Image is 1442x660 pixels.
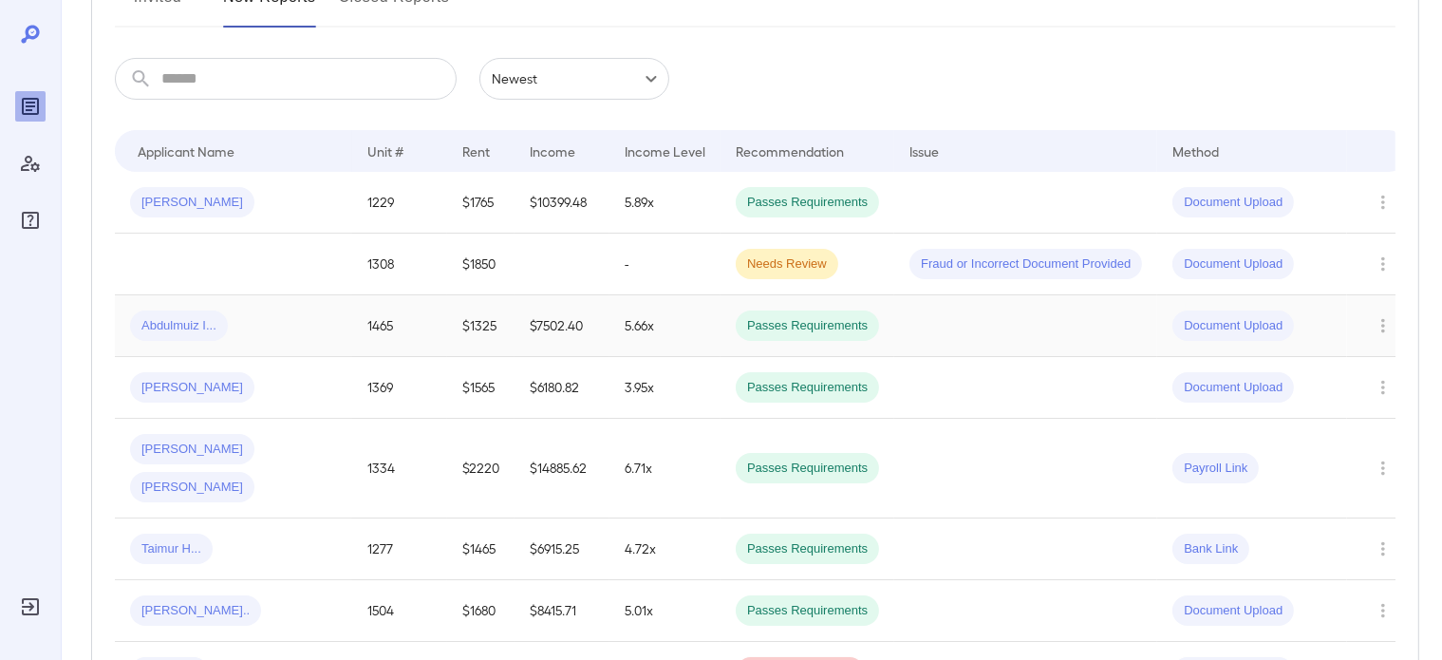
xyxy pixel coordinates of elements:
[736,379,879,397] span: Passes Requirements
[447,580,515,642] td: $1680
[736,317,879,335] span: Passes Requirements
[1172,460,1259,478] span: Payroll Link
[447,419,515,519] td: $2220
[130,602,261,620] span: [PERSON_NAME]..
[609,580,721,642] td: 5.01x
[736,460,879,478] span: Passes Requirements
[447,172,515,234] td: $1765
[609,357,721,419] td: 3.95x
[609,419,721,519] td: 6.71x
[736,194,879,212] span: Passes Requirements
[352,580,447,642] td: 1504
[479,58,669,100] div: Newest
[909,140,940,162] div: Issue
[1172,194,1294,212] span: Document Upload
[1172,140,1219,162] div: Method
[15,91,46,122] div: Reports
[1368,595,1398,626] button: Row Actions
[130,441,254,459] span: [PERSON_NAME]
[130,479,254,497] span: [PERSON_NAME]
[1368,311,1398,341] button: Row Actions
[352,519,447,580] td: 1277
[625,140,705,162] div: Income Level
[1368,249,1398,279] button: Row Actions
[609,234,721,295] td: -
[352,419,447,519] td: 1334
[130,540,213,558] span: Taimur H...
[515,519,609,580] td: $6915.25
[352,234,447,295] td: 1308
[138,140,234,162] div: Applicant Name
[15,205,46,236] div: FAQ
[736,602,879,620] span: Passes Requirements
[515,172,609,234] td: $10399.48
[1172,317,1294,335] span: Document Upload
[515,295,609,357] td: $7502.40
[1172,602,1294,620] span: Document Upload
[462,140,493,162] div: Rent
[447,234,515,295] td: $1850
[130,317,228,335] span: Abdulmuiz I...
[609,172,721,234] td: 5.89x
[609,295,721,357] td: 5.66x
[736,255,838,273] span: Needs Review
[736,140,844,162] div: Recommendation
[130,379,254,397] span: [PERSON_NAME]
[352,172,447,234] td: 1229
[515,357,609,419] td: $6180.82
[15,592,46,622] div: Log Out
[515,580,609,642] td: $8415.71
[1172,255,1294,273] span: Document Upload
[909,255,1142,273] span: Fraud or Incorrect Document Provided
[367,140,403,162] div: Unit #
[1172,540,1249,558] span: Bank Link
[1368,453,1398,483] button: Row Actions
[1368,187,1398,217] button: Row Actions
[1368,534,1398,564] button: Row Actions
[736,540,879,558] span: Passes Requirements
[352,295,447,357] td: 1465
[609,519,721,580] td: 4.72x
[1172,379,1294,397] span: Document Upload
[447,519,515,580] td: $1465
[130,194,254,212] span: [PERSON_NAME]
[447,295,515,357] td: $1325
[447,357,515,419] td: $1565
[352,357,447,419] td: 1369
[1368,372,1398,403] button: Row Actions
[515,419,609,519] td: $14885.62
[530,140,575,162] div: Income
[15,148,46,179] div: Manage Users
